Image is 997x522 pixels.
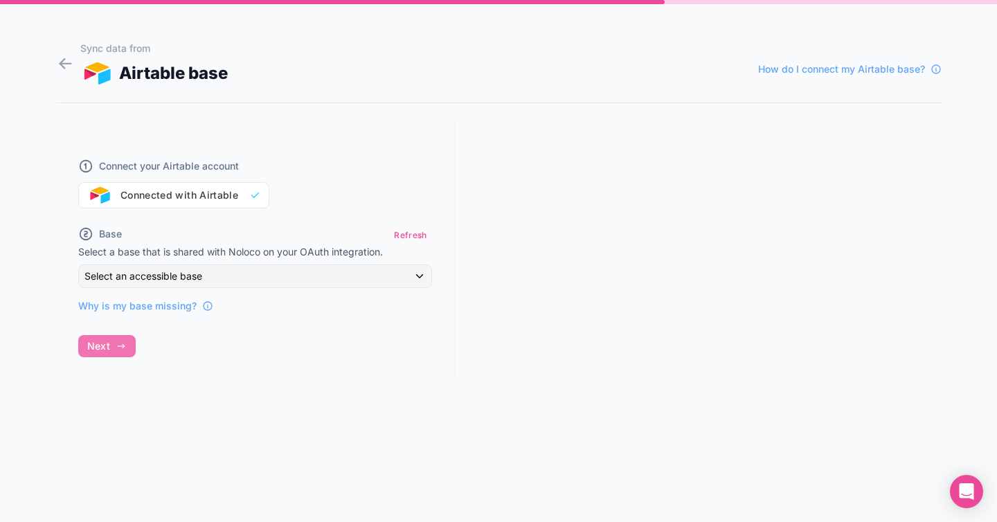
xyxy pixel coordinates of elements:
[78,299,213,313] a: Why is my base missing?
[389,225,431,245] button: Refresh
[78,299,197,313] span: Why is my base missing?
[99,227,122,241] span: Base
[80,62,114,84] img: AIRTABLE
[99,159,239,173] span: Connect your Airtable account
[78,264,432,288] button: Select an accessible base
[758,62,942,76] a: How do I connect my Airtable base?
[950,475,983,508] div: Open Intercom Messenger
[84,270,202,282] span: Select an accessible base
[758,62,925,76] span: How do I connect my Airtable base?
[80,61,228,86] div: Airtable base
[78,245,432,259] p: Select a base that is shared with Noloco on your OAuth integration.
[80,42,228,55] h1: Sync data from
